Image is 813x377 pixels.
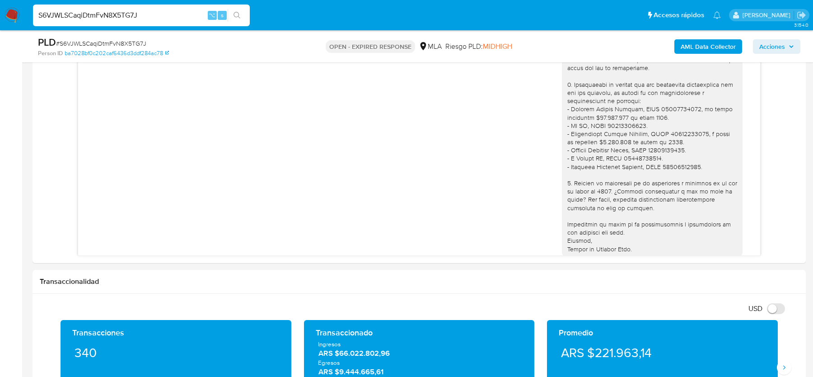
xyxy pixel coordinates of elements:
div: MLA [419,42,442,52]
button: search-icon [228,9,246,22]
b: Person ID [38,49,63,57]
p: magali.barcan@mercadolibre.com [743,11,794,19]
a: ba7028bf0c202caf6436d3ddf284ac78 [65,49,169,57]
a: Notificaciones [713,11,721,19]
span: s [221,11,224,19]
b: PLD [38,35,56,49]
span: Riesgo PLD: [445,42,512,52]
span: Accesos rápidos [654,10,704,20]
input: Buscar usuario o caso... [33,9,250,21]
a: Salir [797,10,806,20]
h1: Transaccionalidad [40,277,799,286]
span: MIDHIGH [483,41,512,52]
b: AML Data Collector [681,39,736,54]
button: Acciones [753,39,800,54]
span: ⌥ [209,11,215,19]
button: AML Data Collector [674,39,742,54]
p: OPEN - EXPIRED RESPONSE [326,40,415,53]
span: # S6VJWLSCaqiDtmFvN8X5TG7J [56,39,146,48]
span: Acciones [759,39,785,54]
span: 3.154.0 [794,21,808,28]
